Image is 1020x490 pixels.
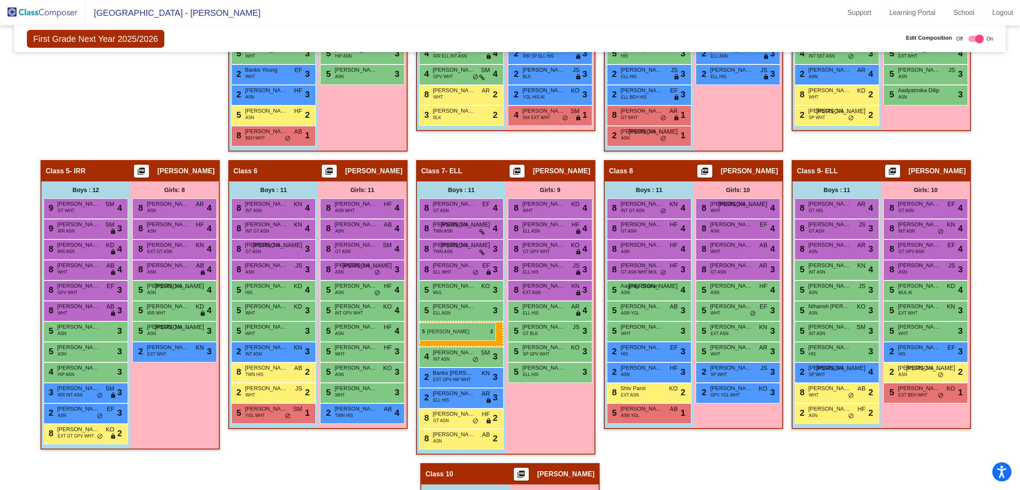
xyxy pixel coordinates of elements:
[621,53,628,59] span: HIS
[621,228,637,234] span: GT ASN
[670,200,678,209] span: KN
[868,88,873,101] span: 2
[947,220,955,229] span: KN
[906,34,952,42] span: Edit Composition
[673,74,679,81] span: lock
[324,167,334,179] mat-icon: picture_as_pdf
[324,69,331,79] span: 5
[986,35,993,43] span: On
[523,53,554,59] span: IRR SP ELL HIS
[234,90,241,99] span: 2
[196,220,204,229] span: HF
[898,220,941,229] span: [PERSON_NAME]
[422,69,429,79] span: 4
[610,110,617,120] span: 8
[621,114,638,121] span: GT WHT
[27,30,164,48] span: First Grade Next Year 2025/2026
[305,201,310,214] span: 4
[245,94,254,100] span: ASN
[610,131,617,140] span: 2
[605,181,694,198] div: Boys : 11
[898,73,907,80] span: ASN
[481,66,490,75] span: SM
[383,241,392,250] span: SM
[848,53,854,60] span: do_not_disturb_alt
[533,167,590,175] span: [PERSON_NAME]
[808,86,851,95] span: [PERSON_NAME]
[57,241,100,249] span: [PERSON_NAME]
[760,220,767,229] span: EF
[522,200,565,208] span: [PERSON_NAME]
[57,220,100,229] span: [PERSON_NAME]
[245,107,288,115] span: [PERSON_NAME]
[798,203,804,213] span: 8
[516,470,526,482] mat-icon: picture_as_pdf
[660,135,666,142] span: do_not_disturb_alt
[41,181,130,198] div: Boys : 12
[245,114,254,121] span: ASN
[445,167,462,175] span: - ELL
[887,203,894,213] span: 8
[681,67,685,80] span: 3
[245,73,255,80] span: WHT
[130,181,219,198] div: Girls: 8
[798,90,804,99] span: 8
[136,224,143,233] span: 8
[117,201,122,214] span: 4
[808,66,851,74] span: [PERSON_NAME]
[797,167,821,175] span: Class 9
[883,6,943,20] a: Learning Portal
[670,86,678,95] span: EF
[514,468,529,481] button: Print Students Details
[809,114,825,121] span: SP WHT
[433,107,475,115] span: [PERSON_NAME]
[958,47,963,60] span: 4
[673,94,679,101] span: lock
[47,224,53,233] span: 9
[958,201,963,214] span: 4
[234,110,241,120] span: 5
[718,200,767,209] span: [PERSON_NAME]
[710,66,753,74] span: [PERSON_NAME]
[711,228,720,234] span: ASN
[809,228,825,234] span: GT ASN
[681,201,685,214] span: 4
[610,203,617,213] span: 8
[956,35,963,43] span: Off
[345,167,402,175] span: [PERSON_NAME]
[335,207,355,214] span: ASN WHT
[493,108,498,121] span: 2
[234,131,241,140] span: 8
[196,241,204,250] span: KN
[493,67,498,80] span: 4
[868,108,873,121] span: 2
[294,127,302,136] span: AB
[117,222,122,235] span: 3
[322,165,337,178] button: Print Students Details
[245,200,288,208] span: [PERSON_NAME]
[699,203,706,213] span: 8
[234,224,241,233] span: 8
[697,165,712,178] button: Print Students Details
[609,167,633,175] span: Class 8
[721,167,778,175] span: [PERSON_NAME]
[433,220,475,229] span: [PERSON_NAME][DEMOGRAPHIC_DATA]
[433,73,453,80] span: GPV WHT
[46,167,70,175] span: Class 5
[134,165,149,178] button: Print Students Details
[573,66,580,75] span: JS
[433,94,443,100] span: WHT
[157,167,215,175] span: [PERSON_NAME]
[898,94,907,100] span: ASN
[245,220,288,229] span: [PERSON_NAME]
[493,47,498,60] span: 4
[234,203,241,213] span: 8
[294,220,302,229] span: KN
[510,165,525,178] button: Print Students Details
[938,228,944,235] span: do_not_disturb_alt
[898,66,941,74] span: [PERSON_NAME] [PERSON_NAME]
[433,207,449,214] span: GT ASN
[335,73,344,80] span: ASN
[512,69,519,79] span: 2
[522,86,565,95] span: [PERSON_NAME]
